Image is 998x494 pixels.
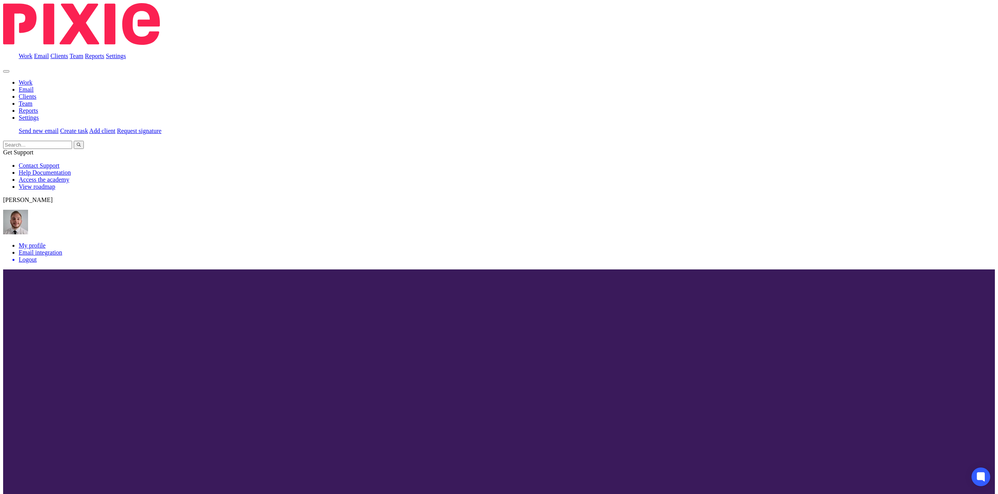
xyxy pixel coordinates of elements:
[106,53,126,59] a: Settings
[19,93,36,100] a: Clients
[19,169,71,176] a: Help Documentation
[19,183,55,190] a: View roadmap
[19,242,46,249] a: My profile
[3,3,160,45] img: Pixie
[19,127,58,134] a: Send new email
[19,100,32,107] a: Team
[3,210,28,234] img: 5I0A6504%20Centred.jpg
[19,53,32,59] a: Work
[3,197,995,204] p: [PERSON_NAME]
[19,79,32,86] a: Work
[74,141,84,149] button: Search
[19,162,59,169] a: Contact Support
[19,114,39,121] a: Settings
[19,107,38,114] a: Reports
[50,53,68,59] a: Clients
[19,86,34,93] a: Email
[60,127,88,134] a: Create task
[19,249,62,256] a: Email integration
[117,127,161,134] a: Request signature
[69,53,83,59] a: Team
[89,127,115,134] a: Add client
[19,256,37,263] span: Logout
[19,256,995,263] a: Logout
[85,53,104,59] a: Reports
[19,176,69,183] a: Access the academy
[3,149,34,156] span: Get Support
[34,53,49,59] a: Email
[3,141,72,149] input: Search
